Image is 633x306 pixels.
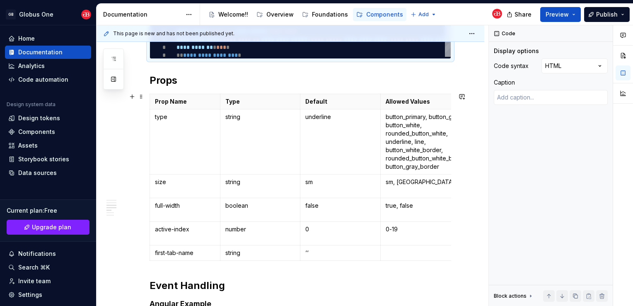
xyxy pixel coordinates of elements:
[5,139,91,152] a: Assets
[546,10,569,19] span: Preview
[305,225,376,233] p: 0
[386,225,474,233] p: 0-19
[155,202,215,210] p: full-width
[155,97,215,106] p: Prop Name
[5,125,91,138] a: Components
[305,113,376,121] p: underline
[540,7,581,22] button: Preview
[225,225,295,233] p: number
[18,128,55,136] div: Components
[18,114,60,122] div: Design tokens
[205,6,406,23] div: Page tree
[386,113,474,171] p: button_primary, button_gray, button_white, rounded_button_white, underline, line, button_white_bo...
[19,10,53,19] div: Globus One
[386,202,474,210] p: true, false
[155,113,215,121] p: type
[408,9,439,20] button: Add
[386,97,474,106] p: Allowed Values
[218,10,248,19] div: Welcome!!
[150,74,451,87] h2: Props
[5,112,91,125] a: Design tokens
[6,10,16,19] div: GB
[5,247,91,260] button: Notifications
[5,46,91,59] a: Documentation
[305,178,376,186] p: sm
[305,97,376,106] p: Default
[503,7,537,22] button: Share
[299,8,351,21] a: Foundations
[366,10,403,19] div: Components
[18,48,63,56] div: Documentation
[353,8,406,21] a: Components
[205,8,251,21] a: Welcome!!
[18,34,35,43] div: Home
[113,30,234,37] span: This page is new and has not been published yet.
[18,169,57,177] div: Data sources
[494,62,529,70] div: Code syntax
[225,249,295,257] p: string
[7,101,56,108] div: Design system data
[5,153,91,166] a: Storybook stories
[18,155,69,163] div: Storybook stories
[494,78,515,87] div: Caption
[18,141,38,150] div: Assets
[5,274,91,288] a: Invite team
[225,202,295,210] p: boolean
[81,10,91,19] img: Globus Bank UX Team
[7,220,89,235] a: Upgrade plan
[18,263,50,272] div: Search ⌘K
[225,113,295,121] p: string
[32,223,71,231] span: Upgrade plan
[418,11,429,18] span: Add
[515,10,532,19] span: Share
[18,250,56,258] div: Notifications
[18,75,68,84] div: Code automation
[5,32,91,45] a: Home
[584,7,630,22] button: Publish
[5,73,91,86] a: Code automation
[150,279,451,292] h2: Event Handling
[312,10,348,19] div: Foundations
[494,290,534,302] div: Block actions
[18,291,42,299] div: Settings
[155,249,215,257] p: first-tab-name
[155,178,215,186] p: size
[494,293,527,299] div: Block actions
[225,97,295,106] p: Type
[5,261,91,274] button: Search ⌘K
[5,288,91,301] a: Settings
[253,8,297,21] a: Overview
[225,178,295,186] p: string
[492,9,502,19] img: Globus Bank UX Team
[2,5,94,23] button: GBGlobus OneGlobus Bank UX Team
[596,10,618,19] span: Publish
[18,62,45,70] div: Analytics
[7,206,89,215] div: Current plan : Free
[5,59,91,73] a: Analytics
[266,10,294,19] div: Overview
[386,178,474,186] p: sm, [GEOGRAPHIC_DATA]
[5,166,91,180] a: Data sources
[18,277,51,285] div: Invite team
[155,225,215,233] p: active-index
[103,10,181,19] div: Documentation
[494,47,539,55] div: Display options
[305,202,376,210] p: false
[305,249,376,257] p: ‘‘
